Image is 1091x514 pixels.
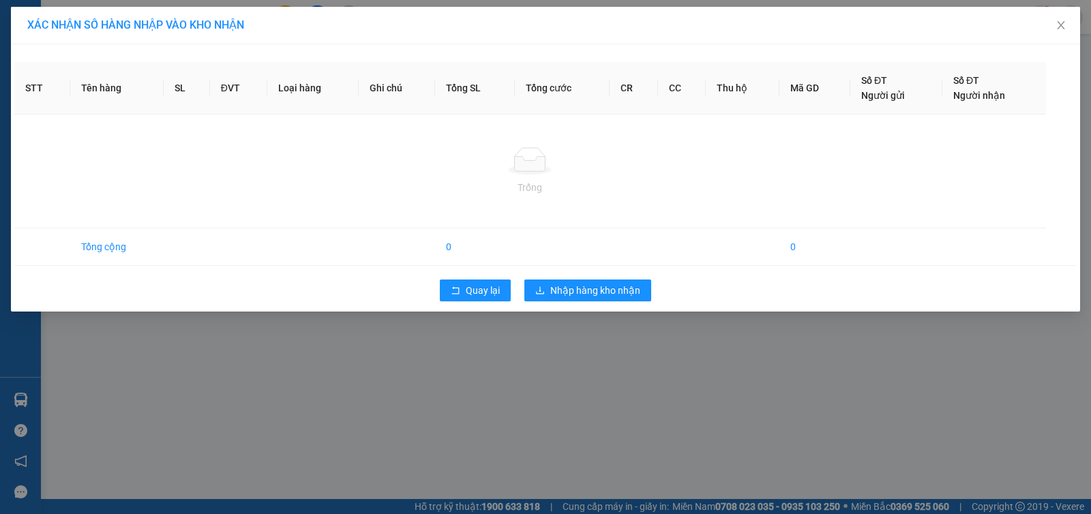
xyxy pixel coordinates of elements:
[359,62,435,115] th: Ghi chú
[658,62,706,115] th: CC
[953,75,979,86] span: Số ĐT
[14,62,70,115] th: STT
[466,283,500,298] span: Quay lại
[70,228,164,266] td: Tổng cộng
[535,286,545,297] span: download
[27,18,244,31] span: XÁC NHẬN SỐ HÀNG NHẬP VÀO KHO NHẬN
[706,62,779,115] th: Thu hộ
[779,62,850,115] th: Mã GD
[550,283,640,298] span: Nhập hàng kho nhận
[267,62,359,115] th: Loại hàng
[515,62,610,115] th: Tổng cước
[1056,20,1066,31] span: close
[861,90,905,101] span: Người gửi
[435,62,515,115] th: Tổng SL
[164,62,209,115] th: SL
[451,286,460,297] span: rollback
[779,228,850,266] td: 0
[610,62,657,115] th: CR
[210,62,268,115] th: ĐVT
[953,90,1005,101] span: Người nhận
[861,75,887,86] span: Số ĐT
[440,279,511,301] button: rollbackQuay lại
[1042,7,1080,45] button: Close
[25,180,1035,195] div: Trống
[524,279,651,301] button: downloadNhập hàng kho nhận
[435,228,515,266] td: 0
[70,62,164,115] th: Tên hàng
